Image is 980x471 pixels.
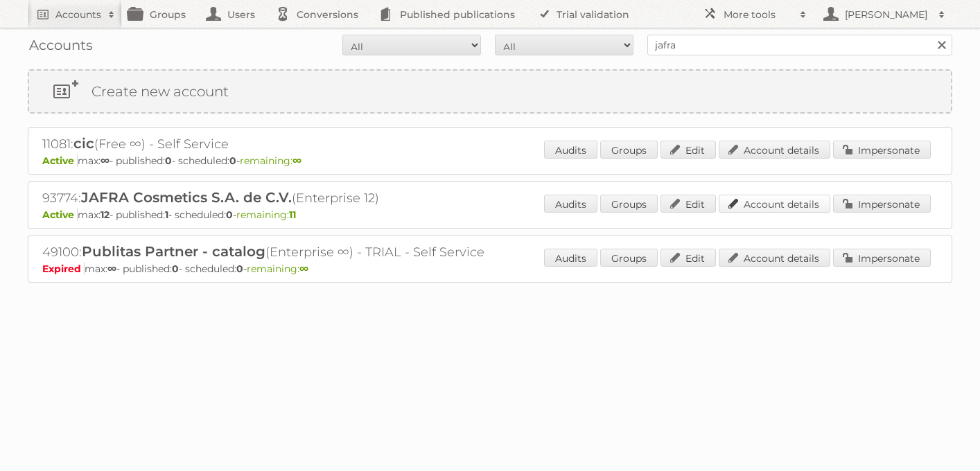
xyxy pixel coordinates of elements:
a: Account details [719,141,830,159]
a: Audits [544,249,597,267]
strong: 12 [100,208,110,221]
strong: 0 [229,154,236,167]
strong: 0 [172,263,179,275]
a: Groups [600,141,658,159]
a: Audits [544,195,597,213]
h2: Accounts [55,8,101,21]
h2: 11081: (Free ∞) - Self Service [42,135,527,153]
span: remaining: [236,208,296,221]
h2: 49100: (Enterprise ∞) - TRIAL - Self Service [42,243,527,261]
a: Impersonate [833,141,931,159]
p: max: - published: - scheduled: - [42,263,938,275]
span: Publitas Partner - catalog [82,243,265,260]
span: cic [73,135,94,152]
a: Edit [660,141,716,159]
strong: ∞ [299,263,308,275]
a: Create new account [29,71,951,112]
strong: 0 [226,208,233,221]
strong: 1 [165,208,168,221]
strong: ∞ [292,154,301,167]
strong: ∞ [107,263,116,275]
a: Account details [719,195,830,213]
span: JAFRA Cosmetics S.A. de C.V. [81,189,292,206]
h2: More tools [724,8,793,21]
span: Active [42,208,78,221]
a: Edit [660,249,716,267]
a: Audits [544,141,597,159]
a: Groups [600,195,658,213]
p: max: - published: - scheduled: - [42,208,938,221]
span: remaining: [240,154,301,167]
strong: 0 [165,154,172,167]
span: Expired [42,263,85,275]
span: remaining: [247,263,308,275]
h2: [PERSON_NAME] [841,8,931,21]
strong: ∞ [100,154,110,167]
span: Active [42,154,78,167]
strong: 0 [236,263,243,275]
p: max: - published: - scheduled: - [42,154,938,167]
strong: 11 [289,208,296,221]
a: Impersonate [833,249,931,267]
a: Edit [660,195,716,213]
a: Impersonate [833,195,931,213]
h2: 93774: (Enterprise 12) [42,189,527,207]
a: Account details [719,249,830,267]
a: Groups [600,249,658,267]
